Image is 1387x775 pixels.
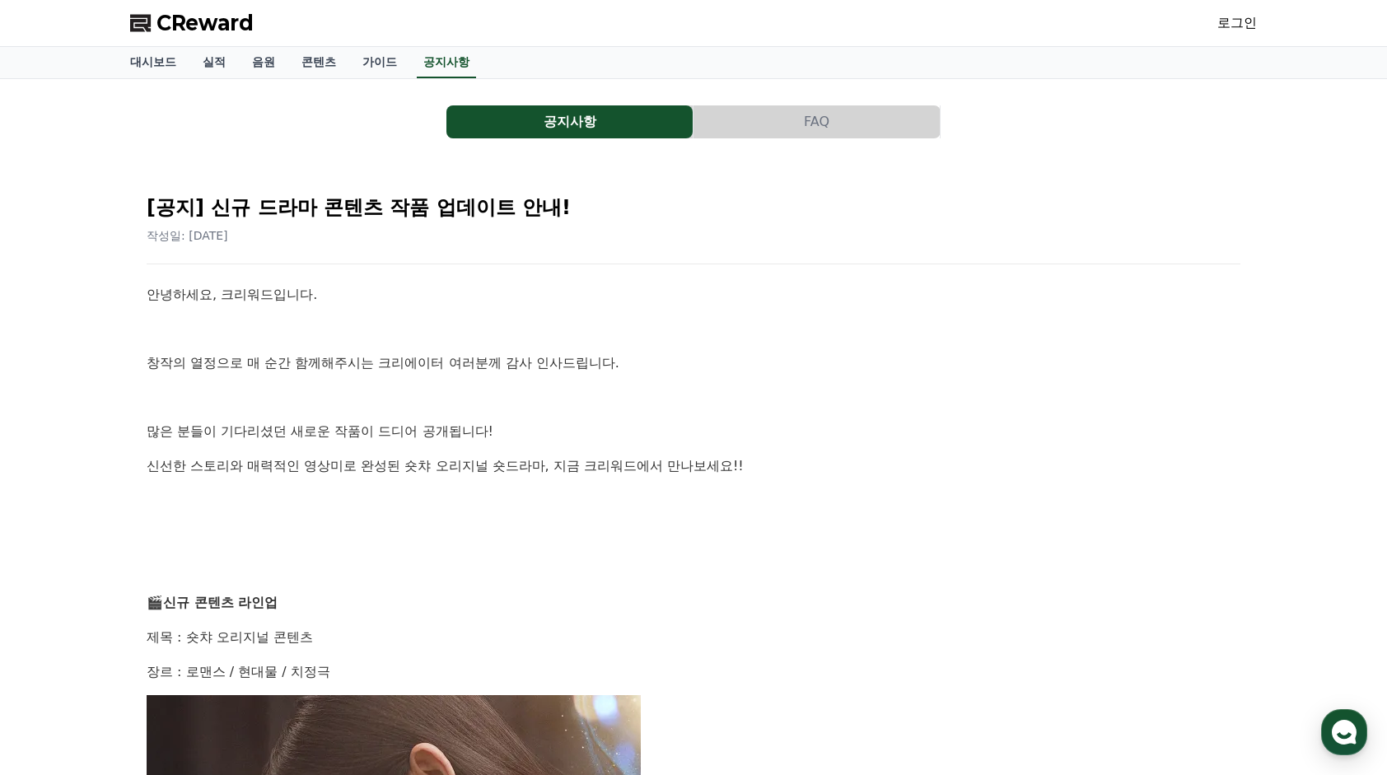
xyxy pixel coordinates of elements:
strong: 신규 콘텐츠 라인업 [163,595,278,610]
p: 많은 분들이 기다리셨던 새로운 작품이 드디어 공개됩니다! [147,421,1240,442]
span: CReward [156,10,254,36]
p: 창작의 열정으로 매 순간 함께해주시는 크리에이터 여러분께 감사 인사드립니다. [147,352,1240,374]
button: FAQ [693,105,940,138]
a: 음원 [239,47,288,78]
span: 🎬 [147,595,163,610]
a: 공지사항 [417,47,476,78]
h2: [공지] 신규 드라마 콘텐츠 작품 업데이트 안내! [147,194,1240,221]
a: 로그인 [1217,13,1257,33]
p: 신선한 스토리와 매력적인 영상미로 완성된 숏챠 오리지널 숏드라마, 지금 크리워드에서 만나보세요!! [147,455,1240,477]
a: CReward [130,10,254,36]
a: 콘텐츠 [288,47,349,78]
a: 실적 [189,47,239,78]
p: 장르 : 로맨스 / 현대물 / 치정극 [147,661,1240,683]
a: 가이드 [349,47,410,78]
a: 대시보드 [117,47,189,78]
span: 작성일: [DATE] [147,229,228,242]
p: 안녕하세요, 크리워드입니다. [147,284,1240,306]
p: 제목 : 숏챠 오리지널 콘텐츠 [147,627,1240,648]
button: 공지사항 [446,105,693,138]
